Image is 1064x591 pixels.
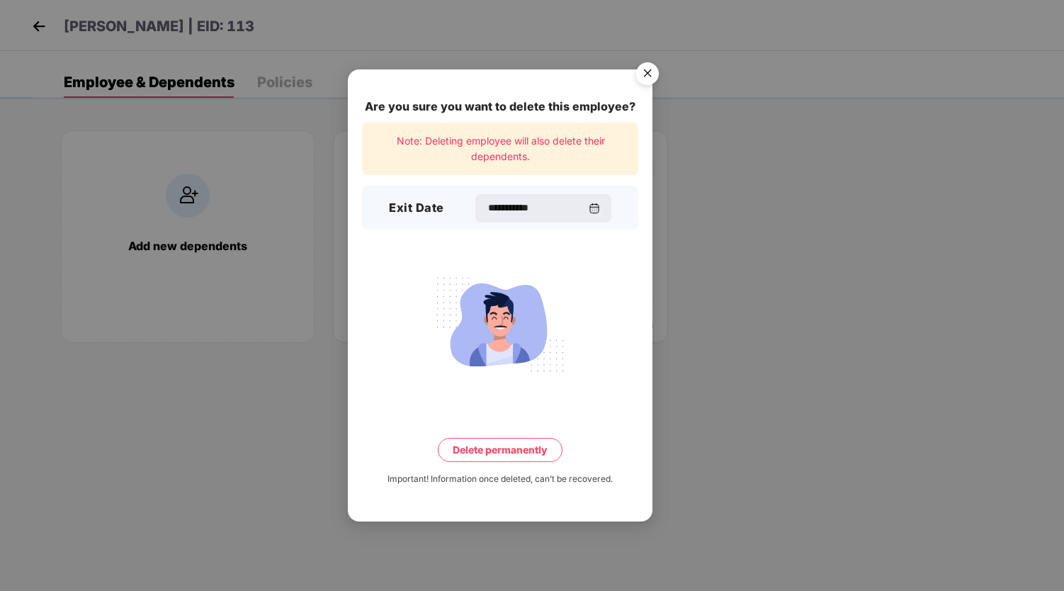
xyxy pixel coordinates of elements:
[421,269,579,380] img: svg+xml;base64,PHN2ZyB4bWxucz0iaHR0cDovL3d3dy53My5vcmcvMjAwMC9zdmciIHdpZHRoPSIyMjQiIGhlaWdodD0iMT...
[628,56,667,96] img: svg+xml;base64,PHN2ZyB4bWxucz0iaHR0cDovL3d3dy53My5vcmcvMjAwMC9zdmciIHdpZHRoPSI1NiIgaGVpZ2h0PSI1Ni...
[628,56,666,94] button: Close
[438,438,562,462] button: Delete permanently
[387,473,613,486] div: Important! Information once deleted, can’t be recovered.
[362,123,638,176] div: Note: Deleting employee will also delete their dependents.
[589,203,600,214] img: svg+xml;base64,PHN2ZyBpZD0iQ2FsZW5kYXItMzJ4MzIiIHhtbG5zPSJodHRwOi8vd3d3LnczLm9yZy8yMDAwL3N2ZyIgd2...
[389,199,444,218] h3: Exit Date
[362,98,638,116] div: Are you sure you want to delete this employee?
